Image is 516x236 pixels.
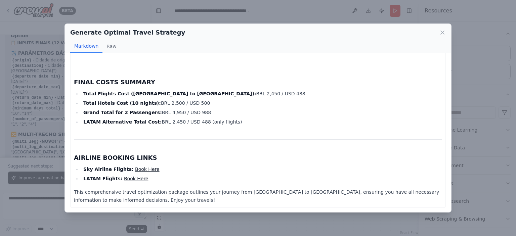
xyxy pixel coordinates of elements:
[124,176,148,181] a: Book Here
[81,118,442,126] li: BRL 2,450 / USD 488 (only flights)
[83,176,123,181] strong: LATAM Flights:
[81,99,442,107] li: BRL 2,500 / USD 500
[81,90,442,98] li: BRL 2,450 / USD 488
[70,40,102,53] button: Markdown
[83,167,134,172] strong: Sky Airline Flights:
[74,154,157,161] strong: AIRLINE BOOKING LINKS
[70,28,185,37] h2: Generate Optimal Travel Strategy
[83,100,161,106] strong: Total Hotels Cost (10 nights):
[135,167,160,172] a: Book Here
[83,119,162,125] strong: LATAM Alternative Total Cost:
[74,79,155,86] strong: FINAL COSTS SUMMARY
[102,40,120,53] button: Raw
[83,91,256,96] strong: Total Flights Cost ([GEOGRAPHIC_DATA] to [GEOGRAPHIC_DATA]):
[83,110,162,115] strong: Grand Total for 2 Passengers:
[81,108,442,116] li: BRL 4,950 / USD 988
[74,188,442,204] p: This comprehensive travel optimization package outlines your journey from [GEOGRAPHIC_DATA] to [G...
